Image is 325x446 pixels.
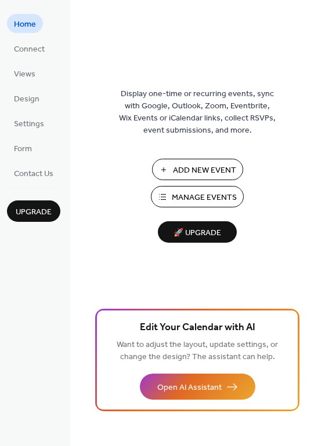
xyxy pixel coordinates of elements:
[7,14,43,33] a: Home
[14,118,44,130] span: Settings
[16,206,52,218] span: Upgrade
[14,68,35,81] span: Views
[14,43,45,56] span: Connect
[117,337,278,365] span: Want to adjust the layout, update settings, or change the design? The assistant can help.
[165,225,230,241] span: 🚀 Upgrade
[140,320,255,336] span: Edit Your Calendar with AI
[14,19,36,31] span: Home
[158,221,237,243] button: 🚀 Upgrade
[7,138,39,158] a: Form
[7,64,42,83] a: Views
[7,163,60,182] a: Contact Us
[7,39,52,58] a: Connect
[157,382,222,394] span: Open AI Assistant
[173,164,236,177] span: Add New Event
[7,200,60,222] button: Upgrade
[140,374,255,400] button: Open AI Assistant
[14,143,32,155] span: Form
[7,114,51,133] a: Settings
[152,159,243,180] button: Add New Event
[172,192,237,204] span: Manage Events
[14,168,53,180] span: Contact Us
[119,88,276,137] span: Display one-time or recurring events, sync with Google, Outlook, Zoom, Eventbrite, Wix Events or ...
[151,186,244,207] button: Manage Events
[14,93,39,105] span: Design
[7,89,46,108] a: Design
